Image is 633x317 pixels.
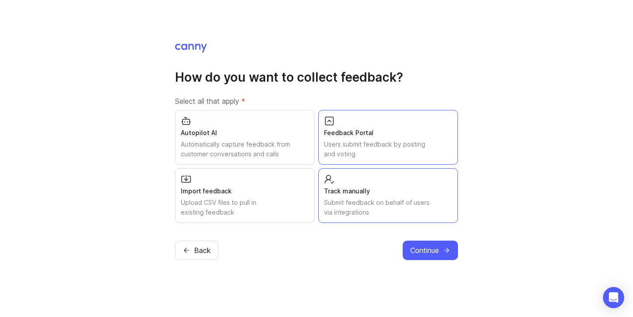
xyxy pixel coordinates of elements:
[181,198,309,217] div: Upload CSV files to pull in existing feedback
[175,241,218,260] button: Back
[181,128,309,138] div: Autopilot AI
[175,168,315,223] button: Import feedbackUpload CSV files to pull in existing feedback
[324,198,452,217] div: Submit feedback on behalf of users via integrations
[175,110,315,165] button: Autopilot AIAutomatically capture feedback from customer conversations and calls
[603,287,624,308] div: Open Intercom Messenger
[194,245,211,256] span: Back
[318,110,458,165] button: Feedback PortalUsers submit feedback by posting and voting
[175,96,458,106] label: Select all that apply
[410,245,439,256] span: Continue
[324,186,452,196] div: Track manually
[181,186,309,196] div: Import feedback
[403,241,458,260] button: Continue
[324,128,452,138] div: Feedback Portal
[181,140,309,159] div: Automatically capture feedback from customer conversations and calls
[324,140,452,159] div: Users submit feedback by posting and voting
[175,69,458,85] h1: How do you want to collect feedback?
[318,168,458,223] button: Track manuallySubmit feedback on behalf of users via integrations
[175,44,207,53] img: Canny Home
